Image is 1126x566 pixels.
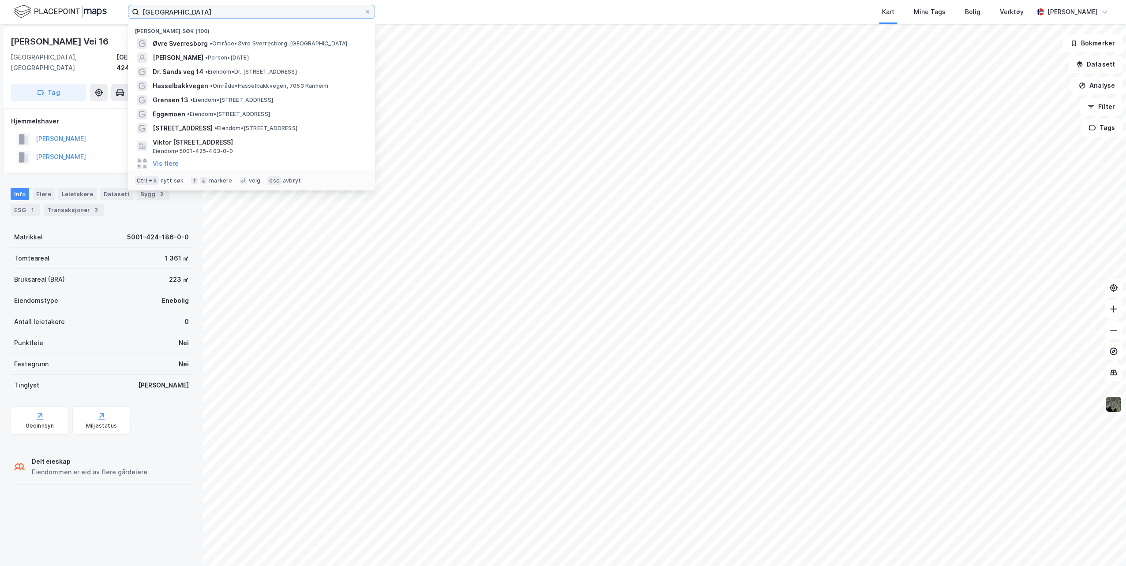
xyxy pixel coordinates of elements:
[190,97,193,103] span: •
[11,204,40,216] div: ESG
[92,205,101,214] div: 3
[205,54,249,61] span: Person • [DATE]
[210,40,348,47] span: Område • Øvre Sverresborg, [GEOGRAPHIC_DATA]
[184,317,189,327] div: 0
[11,84,86,101] button: Tag
[914,7,946,17] div: Mine Tags
[11,188,29,200] div: Info
[1080,98,1122,115] button: Filter
[58,188,97,200] div: Leietakere
[11,34,110,48] div: [PERSON_NAME] Vei 16
[14,4,107,19] img: logo.f888ab2527a4732fd821a326f86c7f29.svg
[14,380,39,391] div: Tinglyst
[162,295,189,306] div: Enebolig
[179,359,189,369] div: Nei
[14,338,43,348] div: Punktleie
[14,359,49,369] div: Festegrunn
[135,176,159,185] div: Ctrl + k
[210,40,212,47] span: •
[179,338,189,348] div: Nei
[205,54,208,61] span: •
[14,295,58,306] div: Eiendomstype
[153,109,185,119] span: Eggemoen
[1047,7,1098,17] div: [PERSON_NAME]
[249,177,261,184] div: velg
[153,158,179,169] button: Vis flere
[14,317,65,327] div: Antall leietakere
[153,38,208,49] span: Øvre Sverresborg
[33,188,55,200] div: Eiere
[128,21,375,37] div: [PERSON_NAME] søk (100)
[205,68,297,75] span: Eiendom • Dr. [STREET_ADDRESS]
[14,274,65,285] div: Bruksareal (BRA)
[157,190,166,198] div: 3
[214,125,297,132] span: Eiendom • [STREET_ADDRESS]
[153,137,364,148] span: Viktor [STREET_ADDRESS]
[214,125,217,131] span: •
[153,67,203,77] span: Dr. Sands veg 14
[14,232,43,242] div: Matrikkel
[127,232,189,242] div: 5001-424-186-0-0
[169,274,189,285] div: 223 ㎡
[11,52,116,73] div: [GEOGRAPHIC_DATA], [GEOGRAPHIC_DATA]
[44,204,104,216] div: Transaksjoner
[187,111,270,118] span: Eiendom • [STREET_ADDRESS]
[32,467,147,477] div: Eiendommen er eid av flere gårdeiere
[1071,77,1122,94] button: Analyse
[153,123,213,134] span: [STREET_ADDRESS]
[116,52,192,73] div: [GEOGRAPHIC_DATA], 424/186
[153,52,203,63] span: [PERSON_NAME]
[161,177,184,184] div: nytt søk
[1081,119,1122,137] button: Tags
[1000,7,1024,17] div: Verktøy
[137,188,169,200] div: Bygg
[209,177,232,184] div: markere
[153,81,208,91] span: Hasselbakkvegen
[14,253,49,264] div: Tomteareal
[28,205,37,214] div: 1
[965,7,980,17] div: Bolig
[32,456,147,467] div: Delt eieskap
[153,148,233,155] span: Eiendom • 5001-425-403-0-0
[882,7,894,17] div: Kart
[153,95,188,105] span: Grensen 13
[165,253,189,264] div: 1 361 ㎡
[1105,396,1122,413] img: 9k=
[205,68,208,75] span: •
[138,380,189,391] div: [PERSON_NAME]
[210,82,328,89] span: Område • Hasselbakkvegen, 7053 Ranheim
[1063,34,1122,52] button: Bokmerker
[11,116,192,127] div: Hjemmelshaver
[187,111,190,117] span: •
[267,176,281,185] div: esc
[139,5,364,19] input: Søk på adresse, matrikkel, gårdeiere, leietakere eller personer
[1069,56,1122,73] button: Datasett
[190,97,273,104] span: Eiendom • [STREET_ADDRESS]
[100,188,133,200] div: Datasett
[210,82,213,89] span: •
[283,177,301,184] div: avbryt
[1082,524,1126,566] iframe: Chat Widget
[26,422,54,429] div: Geoinnsyn
[86,422,117,429] div: Miljøstatus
